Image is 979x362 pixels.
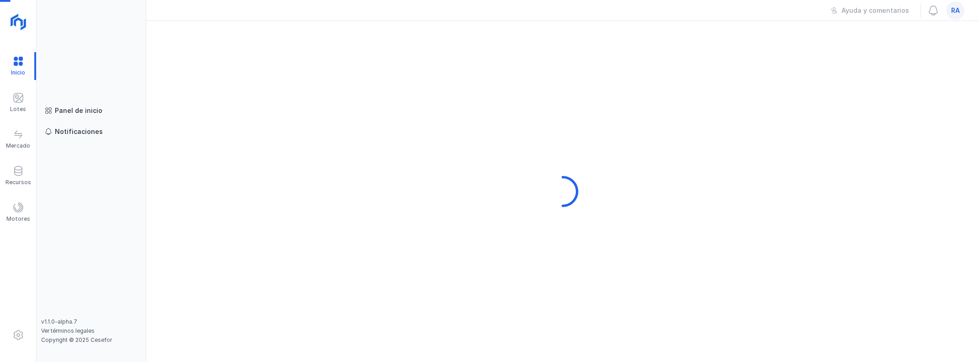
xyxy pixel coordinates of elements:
span: ra [951,6,960,15]
a: Notificaciones [41,123,141,140]
a: Panel de inicio [41,102,141,119]
img: logoRight.svg [7,11,30,33]
a: Ver términos legales [41,327,95,334]
div: v1.1.0-alpha.7 [41,318,141,325]
div: Copyright © 2025 Cesefor [41,336,141,344]
div: Motores [6,215,30,223]
div: Recursos [5,179,31,186]
button: Ayuda y comentarios [825,3,915,18]
div: Notificaciones [55,127,103,136]
div: Lotes [10,106,26,113]
div: Panel de inicio [55,106,102,115]
div: Ayuda y comentarios [841,6,909,15]
div: Mercado [6,142,30,149]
